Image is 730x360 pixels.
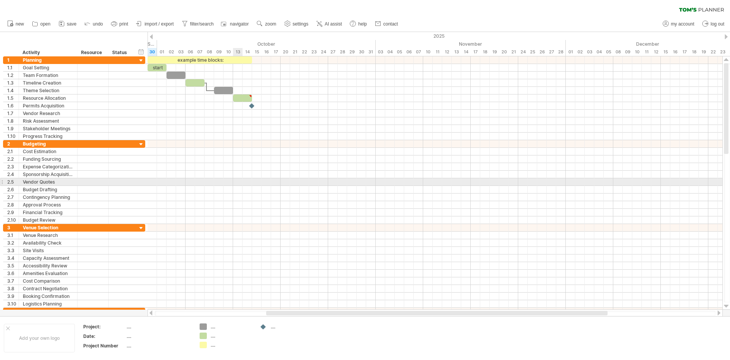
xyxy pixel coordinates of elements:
[23,270,73,277] div: Amenities Evaluation
[67,21,76,27] span: save
[319,48,328,56] div: Friday, 24 October 2025
[366,48,376,56] div: Friday, 31 October 2025
[700,19,727,29] a: log out
[395,48,404,56] div: Wednesday, 5 November 2025
[23,300,73,307] div: Logistics Planning
[144,21,174,27] span: import / export
[23,178,73,186] div: Vendor Quotes
[708,48,718,56] div: Monday, 22 December 2025
[23,224,73,231] div: Venue Selection
[7,270,19,277] div: 3.6
[23,87,73,94] div: Theme Selection
[40,21,51,27] span: open
[7,56,19,64] div: 1
[30,19,53,29] a: open
[23,247,73,254] div: Site Visits
[7,300,19,307] div: 3.10
[7,247,19,254] div: 3.3
[83,323,125,330] div: Project:
[23,163,73,170] div: Expense Categorization
[23,125,73,132] div: Stakeholder Meetings
[211,323,252,330] div: ....
[265,21,276,27] span: zoom
[7,232,19,239] div: 3.1
[157,40,376,48] div: October 2025
[5,19,26,29] a: new
[328,48,338,56] div: Monday, 27 October 2025
[23,201,73,208] div: Approval Process
[7,72,19,79] div: 1.2
[167,48,176,56] div: Thursday, 2 October 2025
[4,324,75,352] div: Add your own logo
[7,254,19,262] div: 3.4
[23,79,73,86] div: Timeline Creation
[7,277,19,285] div: 3.7
[711,21,724,27] span: log out
[127,333,190,339] div: ....
[23,277,73,285] div: Cost Comparison
[220,19,251,29] a: navigator
[347,48,357,56] div: Wednesday, 29 October 2025
[190,21,214,27] span: filter/search
[480,48,490,56] div: Tuesday, 18 November 2025
[112,49,129,56] div: Status
[23,254,73,262] div: Capacity Assessment
[594,48,604,56] div: Thursday, 4 December 2025
[127,323,190,330] div: ....
[23,232,73,239] div: Venue Research
[16,21,24,27] span: new
[7,133,19,140] div: 1.10
[7,94,19,102] div: 1.5
[556,48,566,56] div: Friday, 28 November 2025
[57,19,79,29] a: save
[7,171,19,178] div: 2.4
[290,48,300,56] div: Tuesday, 21 October 2025
[186,48,195,56] div: Monday, 6 October 2025
[180,19,216,29] a: filter/search
[338,48,347,56] div: Tuesday, 28 October 2025
[23,148,73,155] div: Cost Estimation
[325,21,342,27] span: AI assist
[23,94,73,102] div: Resource Allocation
[23,140,73,147] div: Budgeting
[214,48,224,56] div: Thursday, 9 October 2025
[127,342,190,349] div: ....
[23,171,73,178] div: Sponsorship Acquisition
[7,285,19,292] div: 3.8
[499,48,509,56] div: Thursday, 20 November 2025
[7,186,19,193] div: 2.6
[7,293,19,300] div: 3.9
[282,19,311,29] a: settings
[23,56,73,64] div: Planning
[83,333,125,339] div: Date:
[585,48,594,56] div: Wednesday, 3 December 2025
[547,48,556,56] div: Thursday, 27 November 2025
[23,239,73,246] div: Availability Check
[442,48,452,56] div: Wednesday, 12 November 2025
[642,48,651,56] div: Thursday, 11 December 2025
[271,48,281,56] div: Friday, 17 October 2025
[671,21,694,27] span: my account
[509,48,518,56] div: Friday, 21 November 2025
[358,21,367,27] span: help
[195,48,205,56] div: Tuesday, 7 October 2025
[699,48,708,56] div: Friday, 19 December 2025
[376,40,566,48] div: November 2025
[7,125,19,132] div: 1.9
[7,117,19,125] div: 1.8
[293,21,308,27] span: settings
[23,209,73,216] div: Financial Tracking
[528,48,537,56] div: Tuesday, 25 November 2025
[252,48,262,56] div: Wednesday, 15 October 2025
[423,48,433,56] div: Monday, 10 November 2025
[23,72,73,79] div: Team Formation
[262,48,271,56] div: Thursday, 16 October 2025
[348,19,369,29] a: help
[404,48,414,56] div: Thursday, 6 November 2025
[23,308,73,315] div: Marketing
[518,48,528,56] div: Monday, 24 November 2025
[83,19,105,29] a: undo
[575,48,585,56] div: Tuesday, 2 December 2025
[623,48,632,56] div: Tuesday, 9 December 2025
[23,186,73,193] div: Budget Drafting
